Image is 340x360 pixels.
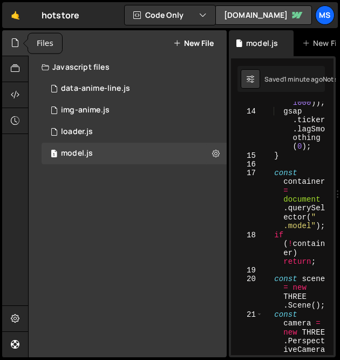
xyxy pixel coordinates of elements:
[315,5,335,25] a: ms
[29,56,227,78] div: Javascript files
[231,275,263,310] div: 20
[125,5,215,25] button: Code Only
[42,9,79,22] div: hotstore
[231,266,263,275] div: 19
[2,2,29,28] a: 🤙
[61,84,130,94] div: data-anime-line.js
[231,151,263,160] div: 15
[173,39,214,48] button: New File
[215,5,312,25] a: [DOMAIN_NAME]
[284,75,323,84] div: 1 minute ago
[231,107,263,151] div: 14
[231,231,263,266] div: 18
[51,150,57,159] span: 1
[28,34,62,54] div: Files
[42,99,227,121] div: 17075/47005.js
[264,75,323,84] div: Saved
[231,160,263,169] div: 16
[61,105,110,115] div: img-anime.js
[246,38,278,49] div: model.js
[42,78,227,99] div: 17075/47002.js
[61,149,93,158] div: model.js
[61,127,93,137] div: loader.js
[42,143,227,164] div: 17075/47042.js
[231,169,263,230] div: 17
[42,121,227,143] div: 17075/47010.js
